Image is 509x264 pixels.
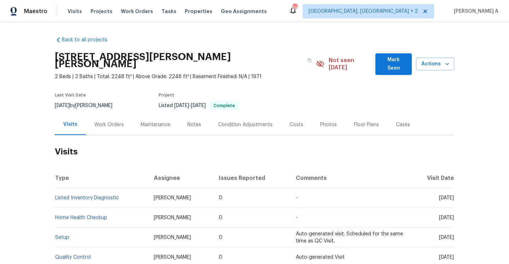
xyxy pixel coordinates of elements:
span: 0 [219,255,222,260]
div: Cases [396,121,410,128]
span: [PERSON_NAME] [154,195,191,200]
button: Actions [416,58,454,71]
span: [PERSON_NAME] [154,255,191,260]
span: [PERSON_NAME] [154,215,191,220]
span: Maestro [24,8,47,15]
span: - [296,215,298,220]
button: Mark Seen [375,53,412,75]
button: Copy Address [303,54,316,67]
th: Assignee [148,168,213,188]
th: Type [55,168,148,188]
span: [DATE] [439,255,454,260]
div: Costs [289,121,303,128]
span: Auto-generated Visit [296,255,345,260]
div: Condition Adjustments [218,121,273,128]
div: Floor Plans [354,121,379,128]
span: [DATE] [55,103,70,108]
div: Maintenance [141,121,170,128]
a: Quality Control [55,255,91,260]
span: [PERSON_NAME] [154,235,191,240]
span: 2 Beds | 2 Baths | Total: 2248 ft² | Above Grade: 2248 ft² | Basement Finished: N/A | 1971 [55,73,316,80]
a: Setup [55,235,69,240]
span: Work Orders [121,8,153,15]
span: Properties [185,8,212,15]
span: Actions [422,60,449,69]
span: [DATE] [191,103,206,108]
span: Project [159,93,174,97]
h2: Visits [55,135,454,168]
span: 0 [219,195,222,200]
span: [DATE] [439,215,454,220]
span: Not seen [DATE] [329,57,371,71]
span: - [174,103,206,108]
div: 69 [292,4,297,11]
span: Complete [211,104,238,108]
span: Visits [68,8,82,15]
span: [PERSON_NAME] A [451,8,498,15]
span: [GEOGRAPHIC_DATA], [GEOGRAPHIC_DATA] + 2 [309,8,418,15]
span: Auto-generated visit. Scheduled for the same time as QC Visit. [296,231,403,244]
div: by [PERSON_NAME] [55,101,121,110]
div: Notes [187,121,201,128]
span: Last Visit Date [55,93,86,97]
span: Geo Assignments [221,8,267,15]
span: 0 [219,235,222,240]
a: Listed Inventory Diagnostic [55,195,119,200]
span: Tasks [162,9,176,14]
th: Issues Reported [213,168,291,188]
span: [DATE] [439,235,454,240]
a: Home Health Checkup [55,215,107,220]
th: Visit Date [410,168,454,188]
h2: [STREET_ADDRESS][PERSON_NAME][PERSON_NAME] [55,53,303,68]
div: Visits [63,121,77,128]
span: - [296,195,298,200]
span: 0 [219,215,222,220]
span: [DATE] [439,195,454,200]
div: Work Orders [94,121,124,128]
th: Comments [290,168,410,188]
a: Back to all projects [55,36,123,43]
span: Projects [90,8,112,15]
span: Listed [159,103,239,108]
div: Photos [320,121,337,128]
span: Mark Seen [381,55,406,73]
span: [DATE] [174,103,189,108]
